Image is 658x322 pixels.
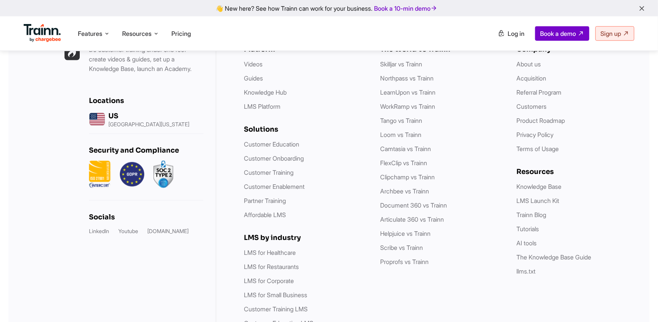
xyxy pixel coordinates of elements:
[89,146,203,155] div: Security and Compliance
[244,103,281,110] a: LMS Platform
[118,227,138,235] a: Youtube
[244,211,286,219] a: Affordable LMS
[147,227,189,235] a: [DOMAIN_NAME]
[122,29,152,38] span: Resources
[380,131,421,138] a: Loom vs Trainn
[244,291,307,299] a: LMS for Small Business
[516,60,541,68] a: About us
[120,161,144,188] img: GDPR.png
[244,60,263,68] a: Videos
[516,197,559,204] a: LMS Launch Kit
[89,111,105,127] img: us headquarters
[380,187,429,195] a: Archbee vs Trainn
[244,263,299,270] a: LMS for Restaurants
[244,277,294,285] a: LMS for Corporate
[244,74,263,82] a: Guides
[244,125,365,134] div: Solutions
[380,103,435,110] a: WorkRamp vs Trainn
[244,140,299,148] a: Customer Education
[516,183,561,190] a: Knowledge Base
[380,173,435,181] a: Clipchamp vs Trainn
[65,45,80,60] img: Trainn | everything under one roof
[380,244,423,251] a: Scribe vs Trainn
[89,227,109,235] a: LinkedIn
[516,267,535,275] a: llms.txt
[380,230,431,237] a: Helpjuice vs Trainn
[516,225,539,233] a: Tutorials
[373,3,439,14] a: Book a 10-min demo
[540,30,576,37] span: Book a demo
[244,249,296,256] a: LMS for Healthcare
[24,24,61,42] img: Trainn Logo
[244,89,287,96] a: Knowledge Hub
[153,161,173,188] img: soc2
[535,26,589,41] a: Book a demo
[244,233,365,242] div: LMS by industry
[380,60,422,68] a: Skilljar vs Trainn
[244,197,286,204] a: Partner Training
[516,74,546,82] a: Acquisition
[89,161,111,188] img: ISO
[380,117,422,124] a: Tango vs Trainn
[171,30,191,37] a: Pricing
[380,145,431,153] a: Camtasia vs Trainn
[516,167,637,176] div: Resources
[380,89,435,96] a: LearnUpon vs Trainn
[516,211,546,219] a: Trainn Blog
[244,183,305,190] a: Customer Enablement
[108,122,189,127] p: [GEOGRAPHIC_DATA][US_STATE]
[108,112,189,120] div: US
[244,305,308,313] a: Customer Training LMS
[508,30,524,37] span: Log in
[380,201,447,209] a: Document 360 vs Trainn
[516,117,565,124] a: Product Roadmap
[516,103,547,110] a: Customers
[516,145,559,153] a: Terms of Usage
[595,26,634,41] a: Sign up
[600,30,621,37] span: Sign up
[380,159,427,167] a: FlexClip vs Trainn
[89,213,203,221] div: Socials
[493,27,529,40] a: Log in
[89,45,203,74] p: Do customer training under one roof — create videos & guides, set up a Knowledge Base, launch an ...
[78,29,102,38] span: Features
[244,169,294,176] a: Customer Training
[516,239,537,247] a: AI tools
[620,285,658,322] iframe: Chat Widget
[380,216,444,223] a: Articulate 360 vs Trainn
[5,5,653,12] div: 👋 New here? See how Trainn can work for your business.
[244,155,304,162] a: Customer Onboarding
[89,97,203,105] div: Locations
[380,258,429,266] a: Proprofs vs Trainn
[516,253,591,261] a: The Knowledge Base Guide
[516,89,561,96] a: Referral Program
[380,74,434,82] a: Northpass vs Trainn
[516,131,553,138] a: Privacy Policy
